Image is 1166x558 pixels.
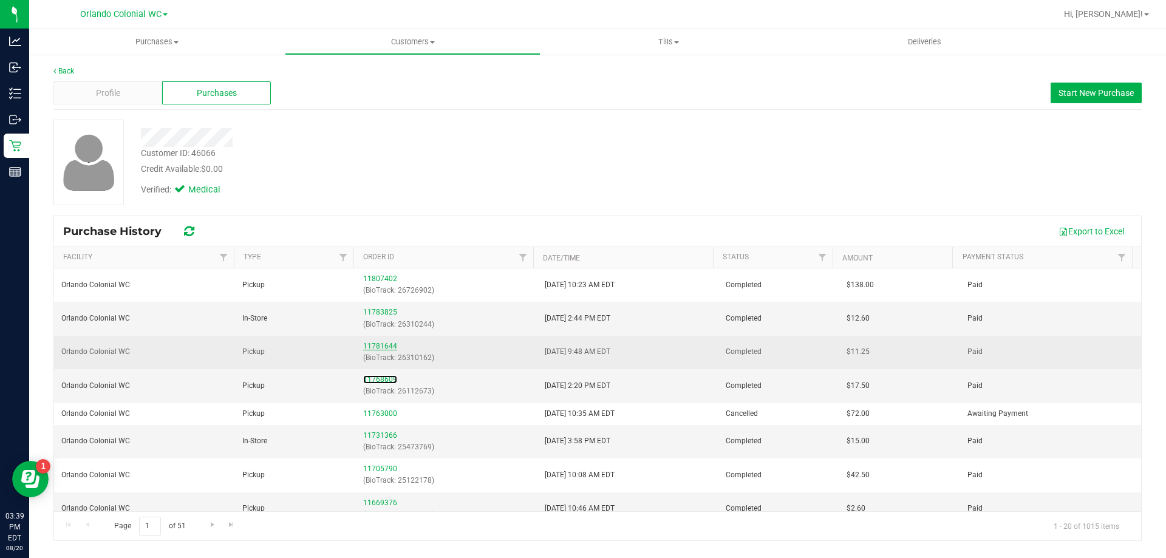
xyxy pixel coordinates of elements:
[242,408,265,420] span: Pickup
[967,503,983,514] span: Paid
[892,36,958,47] span: Deliveries
[333,247,353,268] a: Filter
[242,503,265,514] span: Pickup
[847,380,870,392] span: $17.50
[61,313,130,324] span: Orlando Colonial WC
[967,313,983,324] span: Paid
[9,140,21,152] inline-svg: Retail
[723,253,749,261] a: Status
[242,380,265,392] span: Pickup
[847,503,865,514] span: $2.60
[545,469,615,481] span: [DATE] 10:08 AM EDT
[363,342,397,350] a: 11781644
[541,36,796,47] span: Tills
[141,163,676,175] div: Credit Available:
[967,346,983,358] span: Paid
[847,279,874,291] span: $138.00
[141,183,237,197] div: Verified:
[9,114,21,126] inline-svg: Outbound
[242,435,267,447] span: In-Store
[967,408,1028,420] span: Awaiting Payment
[726,313,762,324] span: Completed
[61,469,130,481] span: Orlando Colonial WC
[61,380,130,392] span: Orlando Colonial WC
[285,29,540,55] a: Customers
[197,87,237,100] span: Purchases
[1044,517,1129,535] span: 1 - 20 of 1015 items
[967,469,983,481] span: Paid
[53,67,74,75] a: Back
[967,435,983,447] span: Paid
[363,308,397,316] a: 11783825
[104,517,196,536] span: Page of 51
[139,517,161,536] input: 1
[242,313,267,324] span: In-Store
[726,279,762,291] span: Completed
[842,254,873,262] a: Amount
[203,517,221,533] a: Go to the next page
[223,517,240,533] a: Go to the last page
[363,386,530,397] p: (BioTrack: 26112673)
[726,346,762,358] span: Completed
[726,469,762,481] span: Completed
[363,274,397,283] a: 11807402
[543,254,580,262] a: Date/Time
[9,35,21,47] inline-svg: Analytics
[12,461,49,497] iframe: Resource center
[1112,247,1132,268] a: Filter
[545,380,610,392] span: [DATE] 2:20 PM EDT
[513,247,533,268] a: Filter
[29,29,285,55] a: Purchases
[363,253,394,261] a: Order ID
[545,408,615,420] span: [DATE] 10:35 AM EDT
[726,380,762,392] span: Completed
[363,409,397,418] a: 11763000
[9,166,21,178] inline-svg: Reports
[141,147,216,160] div: Customer ID: 46066
[5,511,24,543] p: 03:39 PM EDT
[63,253,92,261] a: Facility
[545,346,610,358] span: [DATE] 9:48 AM EDT
[201,164,223,174] span: $0.00
[545,435,610,447] span: [DATE] 3:58 PM EDT
[57,131,121,194] img: user-icon.png
[96,87,120,100] span: Profile
[726,503,762,514] span: Completed
[61,435,130,447] span: Orlando Colonial WC
[545,279,615,291] span: [DATE] 10:23 AM EDT
[967,380,983,392] span: Paid
[242,346,265,358] span: Pickup
[545,313,610,324] span: [DATE] 2:44 PM EDT
[61,279,130,291] span: Orlando Colonial WC
[61,346,130,358] span: Orlando Colonial WC
[363,285,530,296] p: (BioTrack: 26726902)
[244,253,261,261] a: Type
[545,503,615,514] span: [DATE] 10:46 AM EDT
[188,183,237,197] span: Medical
[1059,88,1134,98] span: Start New Purchase
[540,29,796,55] a: Tills
[285,36,540,47] span: Customers
[813,247,833,268] a: Filter
[1064,9,1143,19] span: Hi, [PERSON_NAME]!
[63,225,174,238] span: Purchase History
[5,543,24,553] p: 08/20
[36,459,50,474] iframe: Resource center unread badge
[242,279,265,291] span: Pickup
[847,313,870,324] span: $12.60
[1051,83,1142,103] button: Start New Purchase
[847,346,870,358] span: $11.25
[726,408,758,420] span: Cancelled
[9,61,21,73] inline-svg: Inbound
[363,352,530,364] p: (BioTrack: 26310162)
[847,469,870,481] span: $42.50
[363,375,397,384] a: 11768609
[363,509,530,520] p: (BioTrack: 24556925)
[29,36,285,47] span: Purchases
[80,9,162,19] span: Orlando Colonial WC
[363,498,397,507] a: 11669376
[61,408,130,420] span: Orlando Colonial WC
[214,247,234,268] a: Filter
[363,475,530,486] p: (BioTrack: 25122178)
